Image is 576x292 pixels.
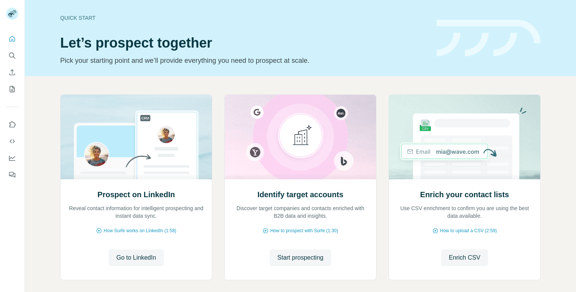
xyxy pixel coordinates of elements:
[440,227,497,234] span: How to upload a CSV (2:59)
[116,253,156,262] span: Go to LinkedIn
[270,227,338,234] span: How to prospect with Surfe (1:30)
[98,189,175,200] h2: Prospect on LinkedIn
[441,249,488,266] button: Enrich CSV
[389,95,541,179] img: Enrich your contact lists
[224,95,376,179] img: Identify target accounts
[60,55,427,66] p: Pick your starting point and we’ll provide everything you need to prospect at scale.
[232,204,368,220] p: Discover target companies and contacts enriched with B2B data and insights.
[6,134,18,148] button: Use Surfe API
[258,189,344,200] h2: Identify target accounts
[6,65,18,79] button: Enrich CSV
[270,249,331,266] button: Start prospecting
[104,227,176,234] span: How Surfe works on LinkedIn (1:58)
[68,204,204,220] p: Reveal contact information for intelligent prospecting and instant data sync.
[6,151,18,165] button: Dashboard
[449,253,480,262] span: Enrich CSV
[6,168,18,182] button: Feedback
[277,253,323,262] span: Start prospecting
[397,204,533,220] p: Use CSV enrichment to confirm you are using the best data available.
[420,189,509,200] h2: Enrich your contact lists
[437,20,541,57] img: banner
[60,14,427,22] div: Quick start
[60,35,427,51] h1: Let’s prospect together
[109,249,163,266] button: Go to LinkedIn
[6,82,18,96] button: My lists
[60,95,212,179] img: Prospect on LinkedIn
[6,49,18,62] button: Search
[6,118,18,131] button: Use Surfe on LinkedIn
[6,32,18,46] button: Quick start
